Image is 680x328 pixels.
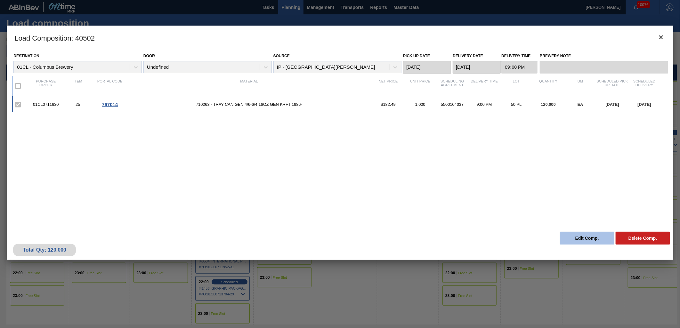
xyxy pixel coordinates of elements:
button: Edit Comp. [560,232,614,245]
div: Net Price [372,79,404,93]
label: Delivery Date [453,54,483,58]
div: Unit Price [404,79,436,93]
span: [DATE] [638,102,651,107]
span: EA [578,102,583,107]
label: Source [273,54,290,58]
div: Scheduled Pick up Date [596,79,628,93]
label: Door [143,54,155,58]
div: Lot [500,79,532,93]
span: 710263 - TRAY CAN GEN 4/6-6/4 16OZ GEN KRFT 1986- [126,102,372,107]
div: Material [126,79,372,93]
div: Go to Order [94,102,126,107]
div: 5500104037 [436,102,468,107]
div: 50 PL [500,102,532,107]
div: Scheduled Delivery [628,79,660,93]
div: 1,000 [404,102,436,107]
label: Brewery Note [540,51,668,61]
div: Scheduling Agreement [436,79,468,93]
span: 120,000 [541,102,556,107]
h3: Load Composition : 40502 [7,26,673,50]
div: Quantity [532,79,564,93]
input: mm/dd/yyyy [453,61,501,74]
label: Destination [13,54,39,58]
label: Pick up Date [403,54,430,58]
span: [DATE] [606,102,619,107]
div: $182.49 [372,102,404,107]
div: Purchase order [30,79,62,93]
div: 01CL0711630 [30,102,62,107]
div: Delivery Time [468,79,500,93]
input: mm/dd/yyyy [403,61,451,74]
div: UM [564,79,596,93]
span: 767014 [102,102,118,107]
button: Delete Comp. [616,232,670,245]
label: Delivery Time [501,51,538,61]
div: 9:00 PM [468,102,500,107]
div: Item [62,79,94,93]
div: Portal code [94,79,126,93]
div: 25 [62,102,94,107]
div: Total Qty: 120,000 [18,247,71,253]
